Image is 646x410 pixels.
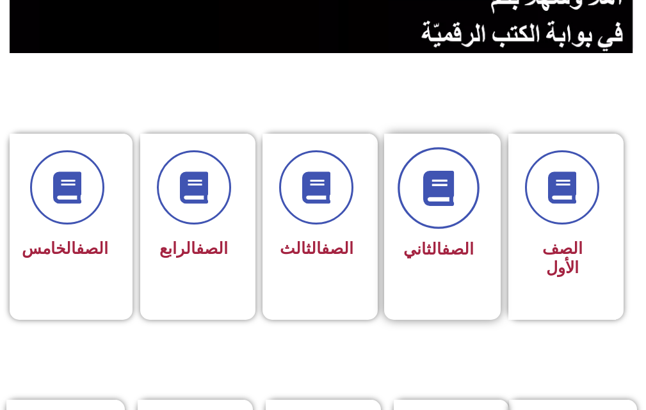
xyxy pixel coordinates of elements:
span: الخامس [22,239,108,258]
span: الثالث [280,239,353,258]
a: الصف [442,240,474,258]
span: الصف الأول [542,239,583,277]
a: الصف [76,239,108,258]
span: الثاني [403,240,474,258]
span: الرابع [159,239,228,258]
a: الصف [321,239,353,258]
a: الصف [196,239,228,258]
